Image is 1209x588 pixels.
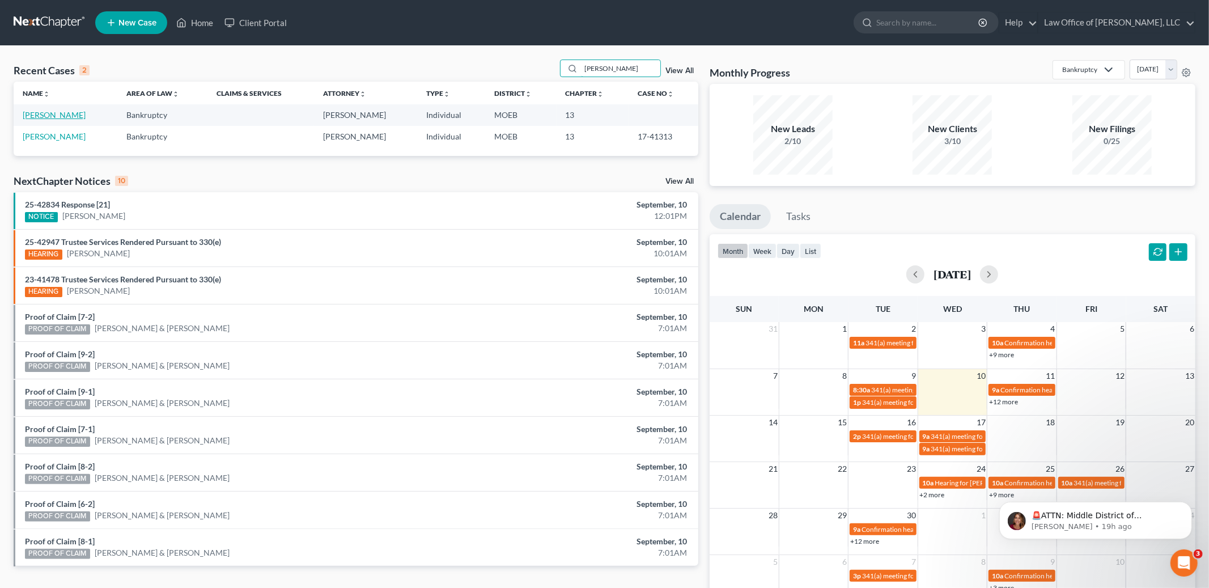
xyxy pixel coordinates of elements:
h2: [DATE] [934,268,971,280]
div: 7:01AM [474,323,687,334]
a: +2 more [920,490,945,499]
a: Tasks [776,204,821,229]
button: week [748,243,777,259]
span: 23 [906,462,918,476]
span: 30 [906,509,918,522]
span: 6 [841,555,848,569]
span: 9 [911,369,918,383]
span: 6 [1189,322,1195,336]
span: 22 [837,462,848,476]
a: View All [665,177,694,185]
span: 4 [1050,322,1057,336]
span: 341(a) meeting for [PERSON_NAME] [866,339,975,347]
div: NOTICE [25,212,58,222]
td: 17-41313 [629,126,698,147]
h3: Monthly Progress [710,66,790,79]
a: Nameunfold_more [23,89,50,98]
td: [PERSON_NAME] [314,126,418,147]
span: 31 [767,322,779,336]
span: 8:30a [853,386,870,394]
span: 8 [980,555,987,569]
a: [PERSON_NAME] [62,210,125,222]
span: 13 [1184,369,1195,383]
span: Mon [804,304,824,314]
iframe: Intercom notifications message [982,478,1209,557]
td: MOEB [485,104,556,125]
span: 341(a) meeting for [PERSON_NAME] [871,386,981,394]
div: September, 10 [474,349,687,360]
i: unfold_more [443,91,450,98]
a: [PERSON_NAME] [23,132,86,141]
span: 10 [1114,555,1126,569]
div: PROOF OF CLAIM [25,324,90,335]
div: September, 10 [474,386,687,397]
div: PROOF OF CLAIM [25,511,90,522]
a: [PERSON_NAME] & [PERSON_NAME] [95,360,230,371]
a: +12 more [989,397,1018,406]
div: September, 10 [474,236,687,248]
span: 15 [837,416,848,429]
div: HEARING [25,249,62,260]
button: day [777,243,800,259]
a: [PERSON_NAME] & [PERSON_NAME] [95,397,230,409]
input: Search by name... [876,12,980,33]
td: Bankruptcy [117,126,208,147]
td: Bankruptcy [117,104,208,125]
span: 341(a) meeting for [PERSON_NAME] [862,398,972,407]
span: 10a [992,572,1003,580]
div: 0/25 [1072,136,1152,147]
span: 341(a) meeting for [PERSON_NAME] [862,572,972,580]
span: New Case [118,19,156,27]
a: Area of Lawunfold_more [126,89,179,98]
span: Confirmation hearing for [PERSON_NAME] & [PERSON_NAME] [1004,339,1193,347]
a: +12 more [850,537,879,545]
td: 13 [557,104,629,125]
div: September, 10 [474,274,687,285]
div: PROOF OF CLAIM [25,437,90,447]
span: 26 [1114,462,1126,476]
a: Proof of Claim [7-1] [25,424,95,434]
span: Hearing for [PERSON_NAME] & [PERSON_NAME] [935,479,1084,487]
span: Thu [1013,304,1030,314]
div: Bankruptcy [1062,65,1097,74]
a: Proof of Claim [7-2] [25,312,95,322]
a: [PERSON_NAME] & [PERSON_NAME] [95,435,230,446]
i: unfold_more [43,91,50,98]
a: Calendar [710,204,771,229]
span: Confirmation hearing for [PERSON_NAME] [1000,386,1129,394]
a: 23-41478 Trustee Services Rendered Pursuant to 330(e) [25,274,221,284]
span: 1p [853,398,861,407]
div: PROOF OF CLAIM [25,549,90,559]
a: Case Nounfold_more [638,89,674,98]
span: Wed [943,304,962,314]
div: 3/10 [913,136,992,147]
a: Client Portal [219,12,292,33]
a: Typeunfold_more [426,89,450,98]
span: 2p [853,432,861,441]
div: New Filings [1072,122,1152,136]
a: Chapterunfold_more [566,89,604,98]
a: Proof of Claim [6-2] [25,499,95,509]
span: 2 [911,322,918,336]
span: 11 [1045,369,1057,383]
i: unfold_more [597,91,604,98]
a: Help [999,12,1037,33]
div: PROOF OF CLAIM [25,474,90,484]
span: 16 [906,416,918,429]
div: 7:01AM [474,547,687,559]
div: 2 [79,65,90,75]
a: +9 more [989,350,1014,359]
div: September, 10 [474,536,687,547]
a: Districtunfold_more [494,89,532,98]
span: 29 [837,509,848,522]
div: September, 10 [474,461,687,472]
td: MOEB [485,126,556,147]
span: 19 [1114,416,1126,429]
th: Claims & Services [207,82,314,104]
a: Home [171,12,219,33]
div: 7:01AM [474,435,687,446]
div: NextChapter Notices [14,174,128,188]
span: 27 [1184,462,1195,476]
